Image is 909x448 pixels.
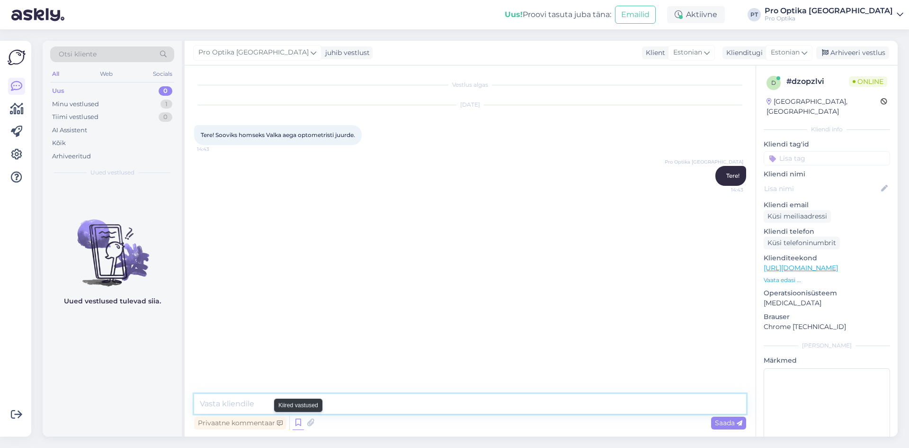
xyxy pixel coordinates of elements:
[160,100,172,109] div: 1
[771,47,800,58] span: Estonian
[722,48,763,58] div: Klienditugi
[151,68,174,80] div: Socials
[764,139,890,149] p: Kliendi tag'id
[764,276,890,284] p: Vaata edasi ...
[764,288,890,298] p: Operatsioonisüsteem
[198,47,309,58] span: Pro Optika [GEOGRAPHIC_DATA]
[764,341,890,350] div: [PERSON_NAME]
[194,101,746,109] div: [DATE]
[90,168,134,177] span: Uued vestlused
[764,169,890,179] p: Kliendi nimi
[52,126,87,135] div: AI Assistent
[52,86,64,96] div: Uus
[764,264,838,272] a: [URL][DOMAIN_NAME]
[50,68,61,80] div: All
[197,146,232,153] span: 14:43
[764,183,879,194] input: Lisa nimi
[642,48,665,58] div: Klient
[849,76,887,87] span: Online
[765,15,893,22] div: Pro Optika
[159,86,172,96] div: 0
[764,151,890,165] input: Lisa tag
[764,322,890,332] p: Chrome [TECHNICAL_ID]
[194,81,746,89] div: Vestlus algas
[771,79,776,86] span: d
[52,112,98,122] div: Tiimi vestlused
[278,401,318,410] small: Kiired vastused
[667,6,725,23] div: Aktiivne
[64,296,161,306] p: Uued vestlused tulevad siia.
[764,210,831,223] div: Küsi meiliaadressi
[194,417,286,430] div: Privaatne kommentaar
[708,186,743,193] span: 14:43
[764,298,890,308] p: [MEDICAL_DATA]
[786,76,849,87] div: # dzopzlvi
[764,253,890,263] p: Klienditeekond
[8,48,26,66] img: Askly Logo
[505,10,523,19] b: Uus!
[201,131,355,138] span: Tere! Sooviks homseks Valka aega optometristi juurde.
[665,158,743,165] span: Pro Optika [GEOGRAPHIC_DATA]
[764,356,890,366] p: Märkmed
[673,47,702,58] span: Estonian
[726,172,740,179] span: Tere!
[764,312,890,322] p: Brauser
[52,100,99,109] div: Minu vestlused
[98,68,115,80] div: Web
[43,202,182,288] img: No chats
[816,46,889,59] div: Arhiveeri vestlus
[765,7,893,15] div: Pro Optika [GEOGRAPHIC_DATA]
[321,48,370,58] div: juhib vestlust
[764,227,890,237] p: Kliendi telefon
[764,237,840,249] div: Küsi telefoninumbrit
[159,112,172,122] div: 0
[764,200,890,210] p: Kliendi email
[764,125,890,134] div: Kliendi info
[766,97,881,117] div: [GEOGRAPHIC_DATA], [GEOGRAPHIC_DATA]
[615,6,656,24] button: Emailid
[52,138,66,148] div: Kõik
[59,49,97,59] span: Otsi kliente
[715,419,742,427] span: Saada
[505,9,611,20] div: Proovi tasuta juba täna:
[765,7,903,22] a: Pro Optika [GEOGRAPHIC_DATA]Pro Optika
[52,152,91,161] div: Arhiveeritud
[748,8,761,21] div: PT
